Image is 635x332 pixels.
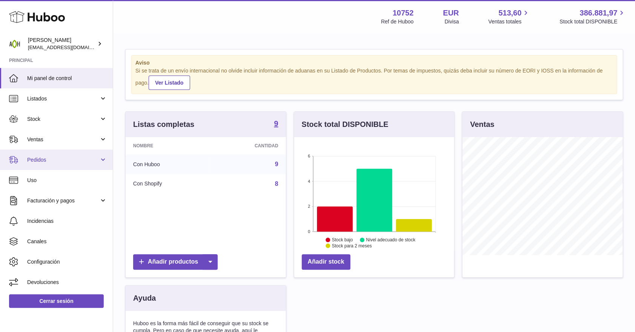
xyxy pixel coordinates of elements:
a: 513,60 Ventas totales [488,8,530,25]
a: Añadir productos [133,254,218,270]
span: Mi panel de control [27,75,107,82]
th: Cantidad [211,137,286,154]
text: 6 [308,154,310,158]
span: 386.881,97 [580,8,617,18]
span: Ventas totales [488,18,530,25]
a: 9 [274,120,278,129]
strong: 10752 [393,8,414,18]
span: Configuración [27,258,107,266]
text: Stock bajo [332,237,353,242]
text: Stock para 2 meses [332,243,372,249]
text: 4 [308,179,310,184]
text: 2 [308,204,310,208]
th: Nombre [126,137,211,154]
div: Si se trata de un envío internacional no olvide incluir información de aduanas en su Listado de P... [135,67,613,90]
span: Pedidos [27,156,99,164]
span: Uso [27,177,107,184]
span: Facturación y pagos [27,197,99,204]
text: 0 [308,229,310,234]
img: info@adaptohealue.com [9,38,20,49]
strong: EUR [443,8,459,18]
a: Añadir stock [302,254,350,270]
span: Ventas [27,136,99,143]
span: Stock total DISPONIBLE [560,18,626,25]
span: Stock [27,116,99,123]
td: Con Huboo [126,154,211,174]
div: Ref de Huboo [381,18,413,25]
a: 9 [275,161,278,167]
span: Incidencias [27,218,107,225]
a: 386.881,97 Stock total DISPONIBLE [560,8,626,25]
span: Devoluciones [27,279,107,286]
h3: Ventas [470,119,494,130]
h3: Listas completas [133,119,194,130]
text: Nivel adecuado de stock [366,237,416,242]
span: [EMAIL_ADDRESS][DOMAIN_NAME] [28,44,111,50]
a: 8 [275,181,278,187]
span: Listados [27,95,99,102]
span: Canales [27,238,107,245]
td: Con Shopify [126,174,211,194]
strong: 9 [274,120,278,127]
a: Cerrar sesión [9,294,104,308]
div: [PERSON_NAME] [28,37,96,51]
h3: Stock total DISPONIBLE [302,119,388,130]
span: 513,60 [498,8,521,18]
h3: Ayuda [133,293,156,303]
a: Ver Listado [149,76,190,90]
div: Divisa [445,18,459,25]
strong: Aviso [135,59,613,66]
